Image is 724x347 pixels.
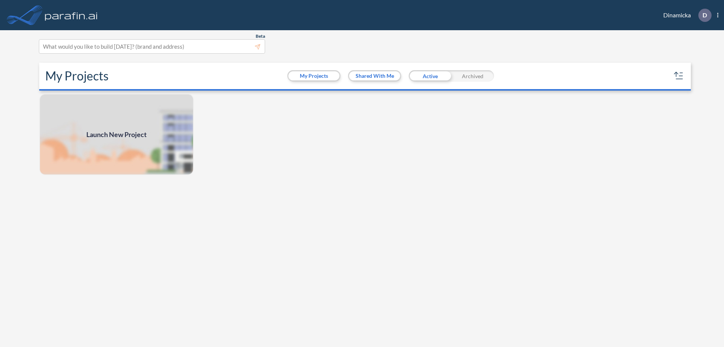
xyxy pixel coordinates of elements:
[43,8,99,23] img: logo
[288,71,339,80] button: My Projects
[652,9,718,22] div: Dinamicka
[39,94,194,175] img: add
[703,12,707,19] p: D
[256,33,265,39] span: Beta
[39,94,194,175] a: Launch New Project
[349,71,400,80] button: Shared With Me
[409,70,451,82] div: Active
[673,70,685,82] button: sort
[86,130,147,140] span: Launch New Project
[451,70,494,82] div: Archived
[45,69,109,83] h2: My Projects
